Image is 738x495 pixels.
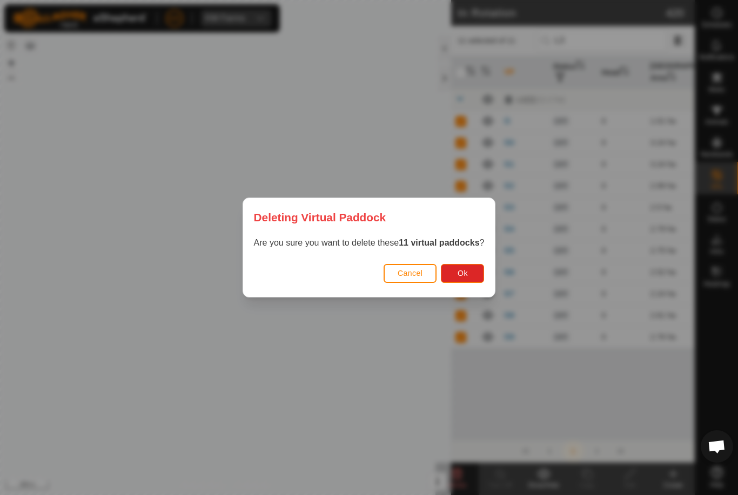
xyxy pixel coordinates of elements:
span: Are you sure you want to delete these ? [254,238,485,247]
button: Ok [441,264,484,283]
button: Cancel [384,264,437,283]
span: Deleting Virtual Paddock [254,209,386,226]
strong: 11 virtual paddocks [399,238,479,247]
span: Ok [458,269,468,277]
span: Cancel [398,269,423,277]
div: Open chat [701,430,733,463]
